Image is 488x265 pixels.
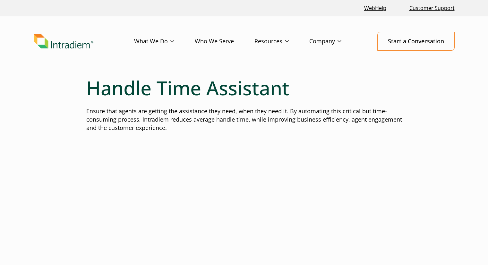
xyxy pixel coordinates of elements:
img: Intradiem [34,34,93,49]
a: What We Do [134,32,195,51]
a: Link to homepage of Intradiem [34,34,134,49]
a: Who We Serve [195,32,254,51]
a: Company [309,32,362,51]
a: Link opens in a new window [362,1,389,15]
a: Customer Support [407,1,457,15]
p: Ensure that agents are getting the assistance they need, when they need it. By automating this cr... [86,107,402,132]
a: Resources [254,32,309,51]
h1: Handle Time Assistant [86,76,402,99]
a: Start a Conversation [377,32,455,51]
